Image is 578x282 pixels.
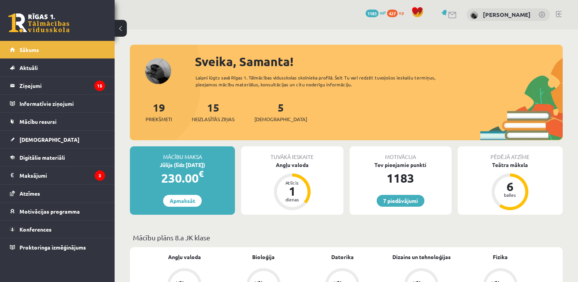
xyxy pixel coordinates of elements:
a: Apmaksāt [163,195,202,207]
legend: Informatīvie ziņojumi [19,95,105,112]
span: € [199,168,204,179]
a: 427 xp [387,10,408,16]
a: Rīgas 1. Tālmācības vidusskola [8,13,70,32]
span: Mācību resursi [19,118,57,125]
a: [DEMOGRAPHIC_DATA] [10,131,105,148]
a: Ziņojumi15 [10,77,105,94]
div: 230.00 [130,169,235,187]
a: Konferences [10,220,105,238]
img: Samanta Dakša [470,11,478,19]
span: Motivācijas programma [19,208,80,215]
a: Mācību resursi [10,113,105,130]
span: mP [380,10,386,16]
span: Neizlasītās ziņas [192,115,235,123]
a: Aktuāli [10,59,105,76]
a: Informatīvie ziņojumi [10,95,105,112]
div: Mācību maksa [130,146,235,161]
span: Priekšmeti [146,115,172,123]
a: 19Priekšmeti [146,100,172,123]
div: 1183 [350,169,452,187]
a: Angļu valoda [168,253,201,261]
a: Maksājumi3 [10,167,105,184]
a: Dizains un tehnoloģijas [392,253,451,261]
div: Motivācija [350,146,452,161]
a: 7 piedāvājumi [377,195,424,207]
a: Proktoringa izmēģinājums [10,238,105,256]
span: Digitālie materiāli [19,154,65,161]
a: Bioloģija [252,253,275,261]
div: Pēdējā atzīme [458,146,563,161]
a: Datorika [331,253,354,261]
a: Atzīmes [10,185,105,202]
a: 5[DEMOGRAPHIC_DATA] [254,100,307,123]
span: Atzīmes [19,190,40,197]
span: xp [399,10,404,16]
span: [DEMOGRAPHIC_DATA] [19,136,79,143]
legend: Ziņojumi [19,77,105,94]
a: Angļu valoda Atlicis 1 dienas [241,161,343,211]
a: Digitālie materiāli [10,149,105,166]
span: 1183 [366,10,379,17]
div: balles [499,193,521,197]
span: [DEMOGRAPHIC_DATA] [254,115,307,123]
i: 15 [94,81,105,91]
div: Jūlijs (līdz [DATE]) [130,161,235,169]
a: Sākums [10,41,105,58]
span: Konferences [19,226,52,233]
a: Motivācijas programma [10,203,105,220]
div: Teātra māksla [458,161,563,169]
span: Proktoringa izmēģinājums [19,244,86,251]
div: 1 [281,185,304,197]
a: [PERSON_NAME] [483,11,531,18]
div: Laipni lūgts savā Rīgas 1. Tālmācības vidusskolas skolnieka profilā. Šeit Tu vari redzēt tuvojošo... [196,74,455,88]
span: Sākums [19,46,39,53]
i: 3 [95,170,105,181]
div: Sveika, Samanta! [195,52,563,71]
div: 6 [499,180,521,193]
div: Tuvākā ieskaite [241,146,343,161]
div: Tev pieejamie punkti [350,161,452,169]
a: Fizika [493,253,508,261]
span: Aktuāli [19,64,38,71]
div: Atlicis [281,180,304,185]
p: Mācību plāns 8.a JK klase [133,232,560,243]
a: 15Neizlasītās ziņas [192,100,235,123]
a: 1183 mP [366,10,386,16]
a: Teātra māksla 6 balles [458,161,563,211]
span: 427 [387,10,398,17]
div: Angļu valoda [241,161,343,169]
legend: Maksājumi [19,167,105,184]
div: dienas [281,197,304,202]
